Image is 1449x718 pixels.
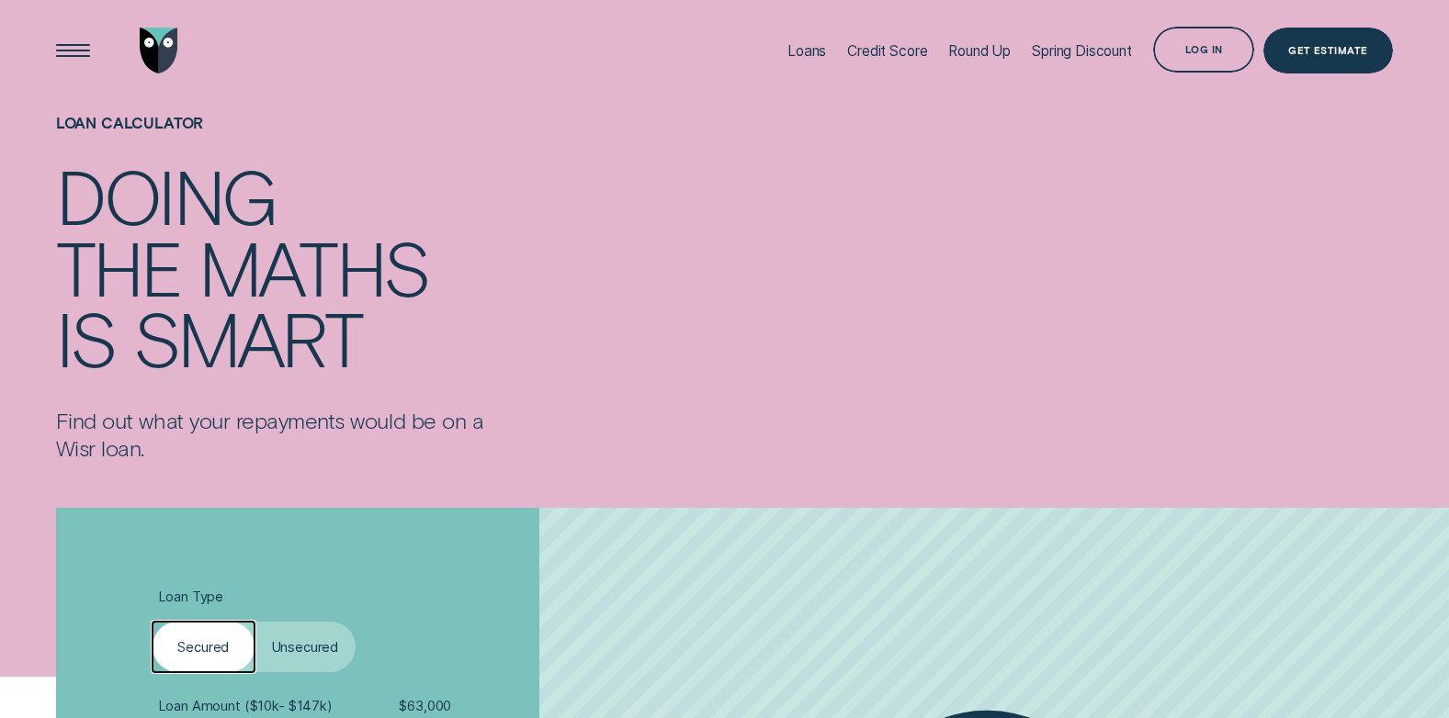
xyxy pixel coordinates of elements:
[847,42,927,60] div: Credit Score
[1263,28,1394,73] a: Get Estimate
[159,698,333,714] span: Loan Amount ( $10k - $147k )
[1032,42,1132,60] div: Spring Discount
[255,622,357,672] label: Unsecured
[948,42,1011,60] div: Round Up
[198,231,428,302] div: maths
[56,302,116,373] div: is
[1153,27,1255,73] button: Log in
[159,589,224,605] span: Loan Type
[56,231,181,302] div: the
[153,622,255,672] label: Secured
[133,302,361,373] div: smart
[56,160,275,230] div: Doing
[787,42,826,60] div: Loans
[50,28,96,73] button: Open Menu
[399,698,451,714] span: $ 63,000
[56,114,496,161] h1: Loan Calculator
[140,28,177,73] img: Wisr
[56,160,496,372] h4: Doing the maths is smart
[56,407,496,462] p: Find out what your repayments would be on a Wisr loan.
